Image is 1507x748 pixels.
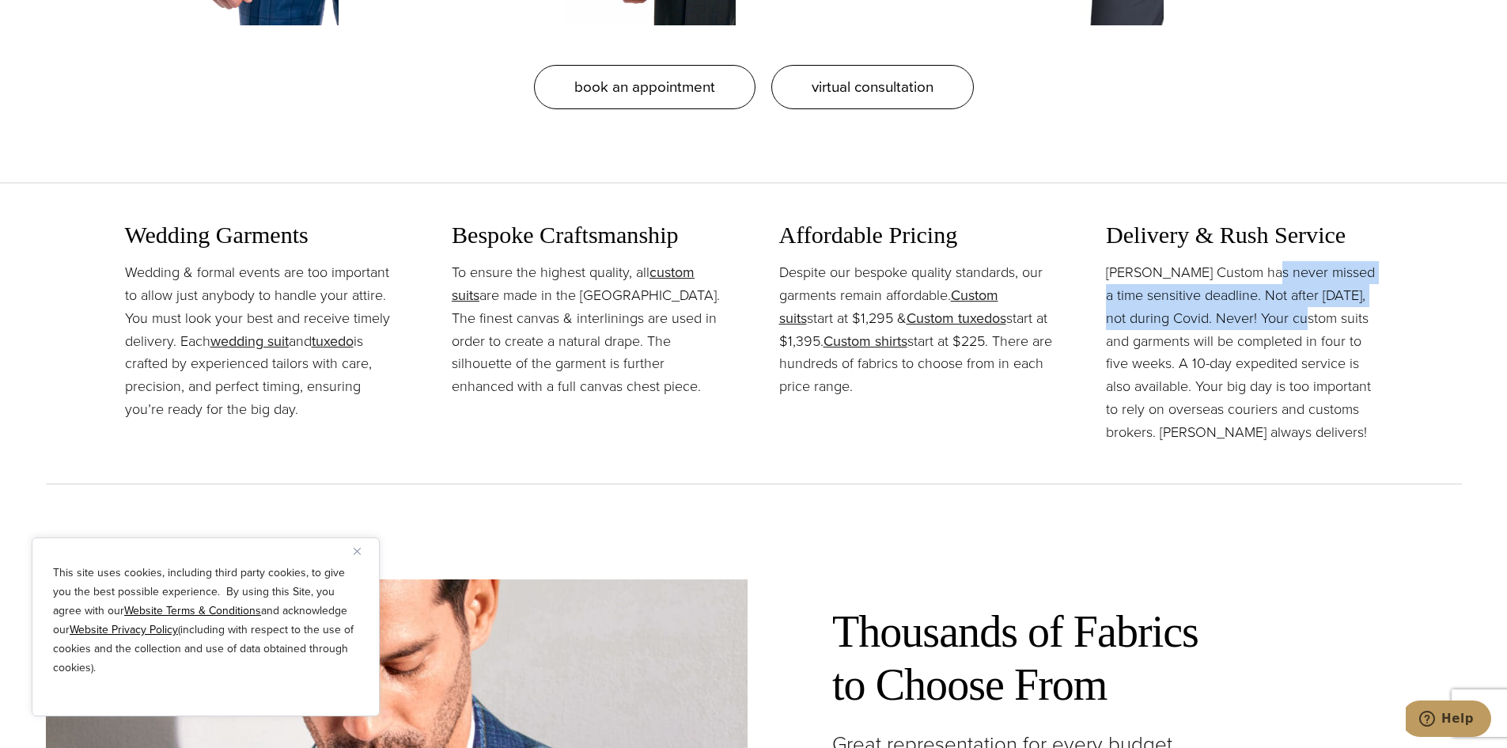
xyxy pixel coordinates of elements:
h3: Wedding Garments [125,221,402,249]
p: [PERSON_NAME] Custom has never missed a time sensitive deadline. Not after [DATE], not during Cov... [1106,261,1383,443]
iframe: Opens a widget where you can chat to one of our agents [1406,701,1491,740]
a: wedding suit [210,331,289,351]
p: This site uses cookies, including third party cookies, to give you the best possible experience. ... [53,564,358,678]
a: Custom tuxedos [907,308,1006,328]
h3: Bespoke Craftsmanship [452,221,729,249]
button: Close [354,541,373,560]
a: Website Terms & Conditions [124,602,261,619]
span: book an appointment [574,75,715,98]
a: Custom suits [779,285,998,328]
p: To ensure the highest quality, all are made in the [GEOGRAPHIC_DATA]. The finest canvas & interli... [452,261,729,398]
a: tuxedo [312,331,354,351]
img: Close [354,548,361,555]
a: Custom shirts [824,331,907,351]
h3: Affordable Pricing [779,221,1056,249]
p: Despite our bespoke quality standards, our garments remain affordable. start at $1,295 & start at... [779,261,1056,398]
h2: Thousands of Fabrics to Choose From [832,606,1421,712]
p: Wedding & formal events are too important to allow just anybody to handle your attire. You must l... [125,261,402,421]
a: virtual consultation [771,65,974,109]
a: Website Privacy Policy [70,621,178,638]
h3: Delivery & Rush Service [1106,221,1383,249]
a: book an appointment [534,65,755,109]
span: virtual consultation [812,75,933,98]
